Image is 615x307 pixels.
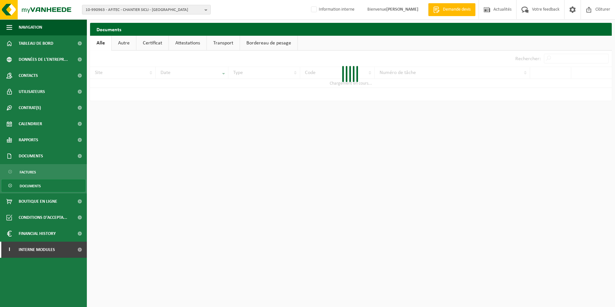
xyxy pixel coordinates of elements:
[20,180,41,192] span: Documents
[86,5,202,15] span: 10-990963 - AFITEC - CHANTIER SICLI - [GEOGRAPHIC_DATA]
[19,84,45,100] span: Utilisateurs
[19,209,67,226] span: Conditions d'accepta...
[19,148,43,164] span: Documents
[19,68,38,84] span: Contacts
[2,180,85,192] a: Documents
[19,35,53,51] span: Tableau de bord
[240,36,298,51] a: Bordereau de pesage
[6,242,12,258] span: I
[136,36,169,51] a: Certificat
[20,166,36,178] span: Factures
[19,193,57,209] span: Boutique en ligne
[386,7,418,12] strong: [PERSON_NAME]
[2,166,85,178] a: Factures
[112,36,136,51] a: Autre
[169,36,207,51] a: Attestations
[90,36,111,51] a: Alle
[310,5,354,14] label: Information interne
[19,19,42,35] span: Navigation
[19,132,38,148] span: Rapports
[19,116,42,132] span: Calendrier
[441,6,472,13] span: Demande devis
[19,226,56,242] span: Financial History
[207,36,240,51] a: Transport
[19,100,41,116] span: Contrat(s)
[19,242,55,258] span: Interne modules
[19,51,68,68] span: Données de l'entrepr...
[90,23,612,35] h2: Documents
[82,5,211,14] button: 10-990963 - AFITEC - CHANTIER SICLI - [GEOGRAPHIC_DATA]
[428,3,475,16] a: Demande devis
